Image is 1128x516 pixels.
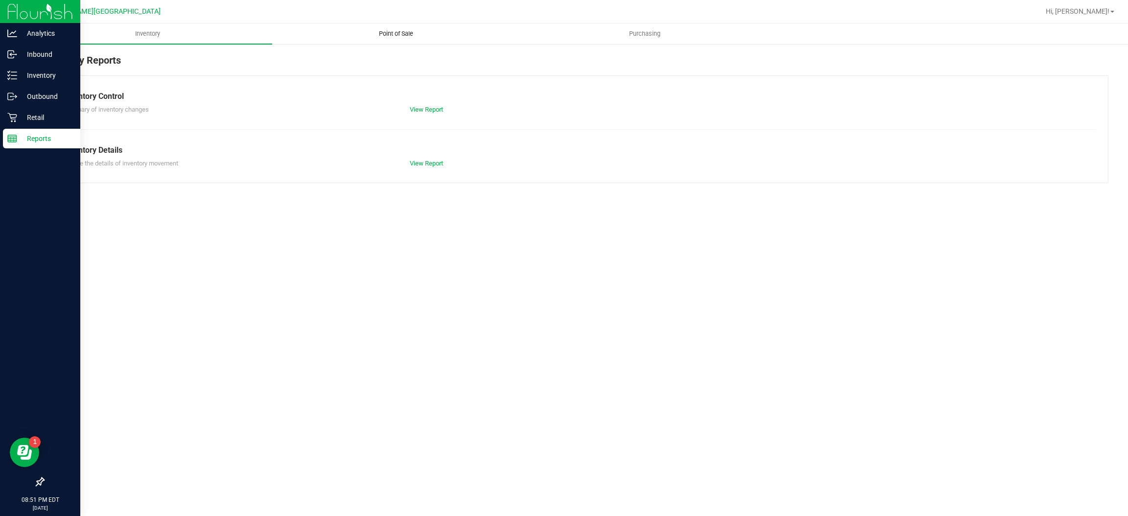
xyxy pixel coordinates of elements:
[410,160,443,167] a: View Report
[7,28,17,38] inline-svg: Analytics
[4,504,76,512] p: [DATE]
[7,134,17,143] inline-svg: Reports
[17,91,76,102] p: Outbound
[17,133,76,144] p: Reports
[29,436,41,448] iframe: Resource center unread badge
[366,29,426,38] span: Point of Sale
[1046,7,1109,15] span: Hi, [PERSON_NAME]!
[520,23,769,44] a: Purchasing
[17,70,76,81] p: Inventory
[7,113,17,122] inline-svg: Retail
[7,49,17,59] inline-svg: Inbound
[63,91,1088,102] div: Inventory Control
[616,29,674,38] span: Purchasing
[122,29,173,38] span: Inventory
[40,7,161,16] span: [PERSON_NAME][GEOGRAPHIC_DATA]
[272,23,521,44] a: Point of Sale
[17,48,76,60] p: Inbound
[23,23,272,44] a: Inventory
[10,438,39,467] iframe: Resource center
[7,92,17,101] inline-svg: Outbound
[43,53,1108,75] div: Inventory Reports
[17,27,76,39] p: Analytics
[7,70,17,80] inline-svg: Inventory
[63,106,149,113] span: Summary of inventory changes
[4,495,76,504] p: 08:51 PM EDT
[410,106,443,113] a: View Report
[63,160,178,167] span: Explore the details of inventory movement
[17,112,76,123] p: Retail
[63,144,1088,156] div: Inventory Details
